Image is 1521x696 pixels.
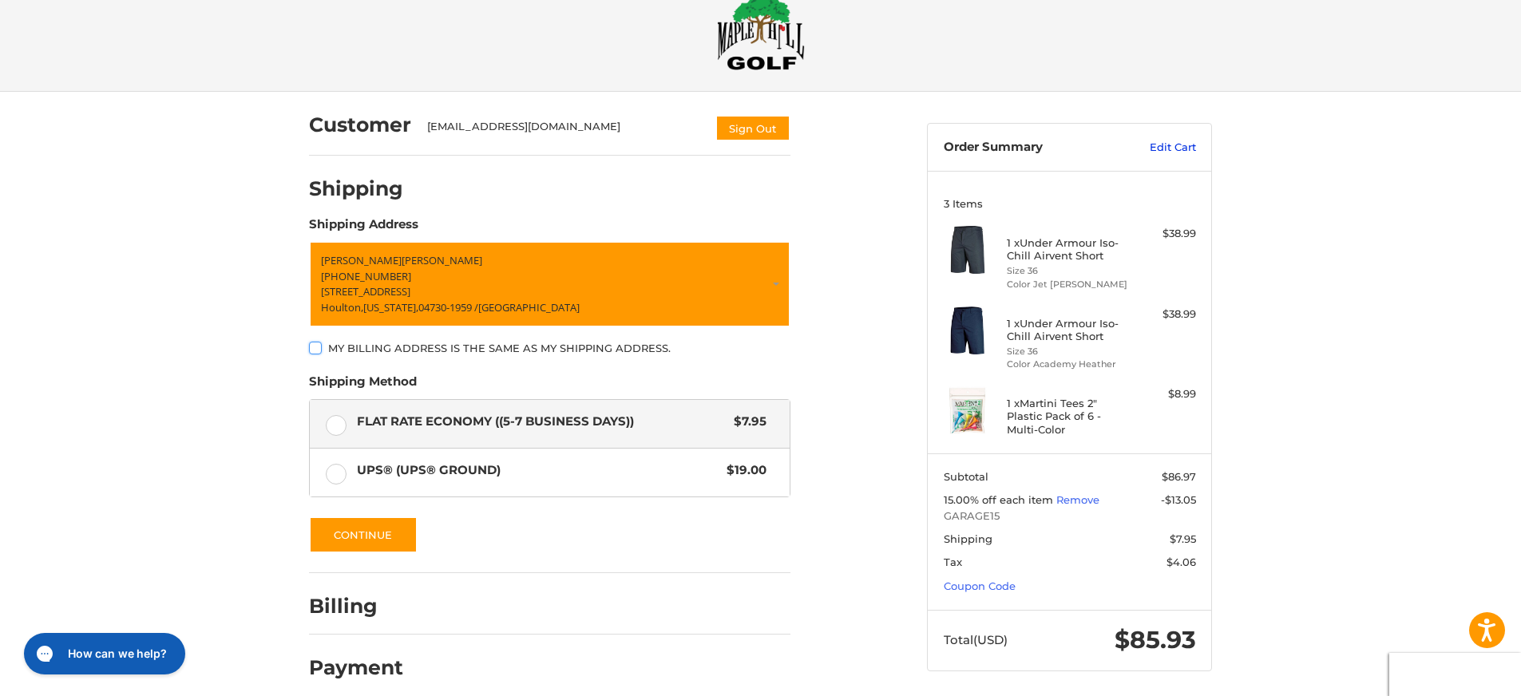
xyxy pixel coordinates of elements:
[1161,493,1196,506] span: -$13.05
[309,373,417,398] legend: Shipping Method
[309,516,418,553] button: Continue
[321,269,411,283] span: [PHONE_NUMBER]
[1007,358,1129,371] li: Color Academy Heather
[16,627,190,680] iframe: Gorgias live chat messenger
[1007,236,1129,263] h4: 1 x Under Armour Iso-Chill Airvent Short
[357,413,727,431] span: Flat Rate Economy ((5-7 Business Days))
[309,176,403,201] h2: Shipping
[1115,140,1196,156] a: Edit Cart
[309,594,402,619] h2: Billing
[357,461,719,480] span: UPS® (UPS® Ground)
[309,342,790,354] label: My billing address is the same as my shipping address.
[1166,556,1196,568] span: $4.06
[944,532,992,545] span: Shipping
[309,241,790,327] a: Enter or select a different address
[1170,532,1196,545] span: $7.95
[1133,306,1196,322] div: $38.99
[715,115,790,141] button: Sign Out
[321,300,363,314] span: Houlton,
[363,300,418,314] span: [US_STATE],
[321,284,410,299] span: [STREET_ADDRESS]
[321,253,402,267] span: [PERSON_NAME]
[418,300,478,314] span: 04730-1959 /
[1115,625,1196,654] span: $85.93
[944,493,1056,506] span: 15.00% off each item
[309,655,403,680] h2: Payment
[309,216,418,241] legend: Shipping Address
[402,253,482,267] span: [PERSON_NAME]
[944,556,962,568] span: Tax
[478,300,580,314] span: [GEOGRAPHIC_DATA]
[1007,345,1129,358] li: Size 36
[719,461,766,480] span: $19.00
[944,470,988,483] span: Subtotal
[1133,226,1196,242] div: $38.99
[944,508,1196,524] span: GARAGE15
[1007,397,1129,436] h4: 1 x Martini Tees 2" Plastic Pack of 6 - Multi-Color
[1056,493,1099,506] a: Remove
[1162,470,1196,483] span: $86.97
[309,113,411,137] h2: Customer
[1007,278,1129,291] li: Color Jet [PERSON_NAME]
[726,413,766,431] span: $7.95
[944,579,1016,592] a: Coupon Code
[1007,264,1129,278] li: Size 36
[1389,653,1521,696] iframe: Google Customer Reviews
[1133,386,1196,402] div: $8.99
[944,632,1008,647] span: Total (USD)
[944,140,1115,156] h3: Order Summary
[1007,317,1129,343] h4: 1 x Under Armour Iso-Chill Airvent Short
[427,119,700,141] div: [EMAIL_ADDRESS][DOMAIN_NAME]
[944,197,1196,210] h3: 3 Items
